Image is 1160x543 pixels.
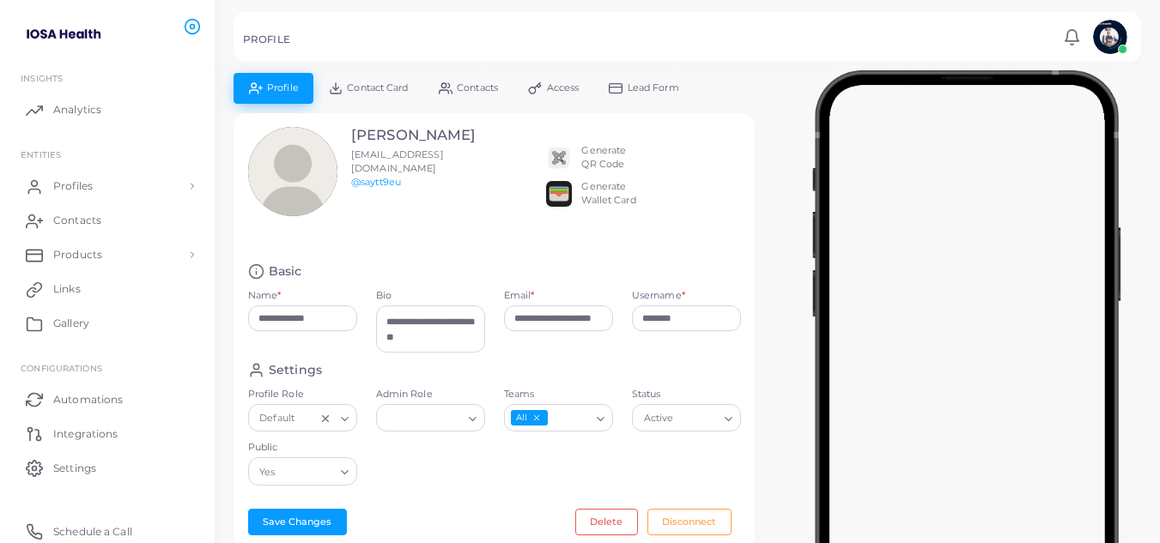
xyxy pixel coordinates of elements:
[21,363,102,373] span: Configurations
[13,93,202,127] a: Analytics
[319,411,331,425] button: Clear Selected
[248,289,282,303] label: Name
[21,73,63,83] span: INSIGHTS
[376,404,485,431] div: Search for option
[248,388,357,401] label: Profile Role
[647,509,732,534] button: Disconnect
[13,203,202,238] a: Contacts
[1093,20,1127,54] img: avatar
[13,450,202,485] a: Settings
[550,409,590,428] input: Search for option
[267,83,299,93] span: Profile
[53,213,101,228] span: Contacts
[279,462,333,481] input: Search for option
[13,272,202,306] a: Links
[628,83,679,93] span: Lead Form
[21,149,61,160] span: ENTITIES
[53,178,93,194] span: Profiles
[641,410,676,428] span: Active
[376,388,485,401] label: Admin Role
[248,441,357,455] label: Public
[13,382,202,416] a: Automations
[511,410,548,426] span: All
[384,409,462,428] input: Search for option
[581,180,635,208] div: Generate Wallet Card
[53,247,102,262] span: Products
[53,461,96,476] span: Settings
[632,289,685,303] label: Username
[269,362,322,378] h4: Settings
[351,176,401,188] a: @saytt9eu
[13,169,202,203] a: Profiles
[248,509,347,534] button: Save Changes
[351,148,444,174] span: [EMAIL_ADDRESS][DOMAIN_NAME]
[546,145,572,171] img: qr2.png
[248,404,357,431] div: Search for option
[258,410,297,428] span: Default
[13,306,202,341] a: Gallery
[269,263,302,280] h4: Basic
[504,289,535,303] label: Email
[258,463,278,481] span: Yes
[632,404,741,431] div: Search for option
[546,181,572,207] img: apple-wallet.png
[457,83,498,93] span: Contacts
[53,392,123,407] span: Automations
[677,409,718,428] input: Search for option
[53,316,89,331] span: Gallery
[581,144,626,172] div: Generate QR Code
[13,238,202,272] a: Products
[347,83,408,93] span: Contact Card
[53,281,81,297] span: Links
[243,33,290,45] h5: PROFILE
[351,127,476,144] h3: [PERSON_NAME]
[13,416,202,450] a: Integrations
[53,426,118,442] span: Integrations
[504,404,613,431] div: Search for option
[531,412,543,424] button: Deselect All
[248,457,357,485] div: Search for option
[53,102,101,118] span: Analytics
[299,409,315,428] input: Search for option
[575,509,638,534] button: Delete
[376,289,485,303] label: Bio
[504,388,613,401] label: Teams
[547,83,580,93] span: Access
[632,388,741,401] label: Status
[53,524,132,540] span: Schedule a Call
[1088,20,1132,54] a: avatar
[15,16,111,48] img: logo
